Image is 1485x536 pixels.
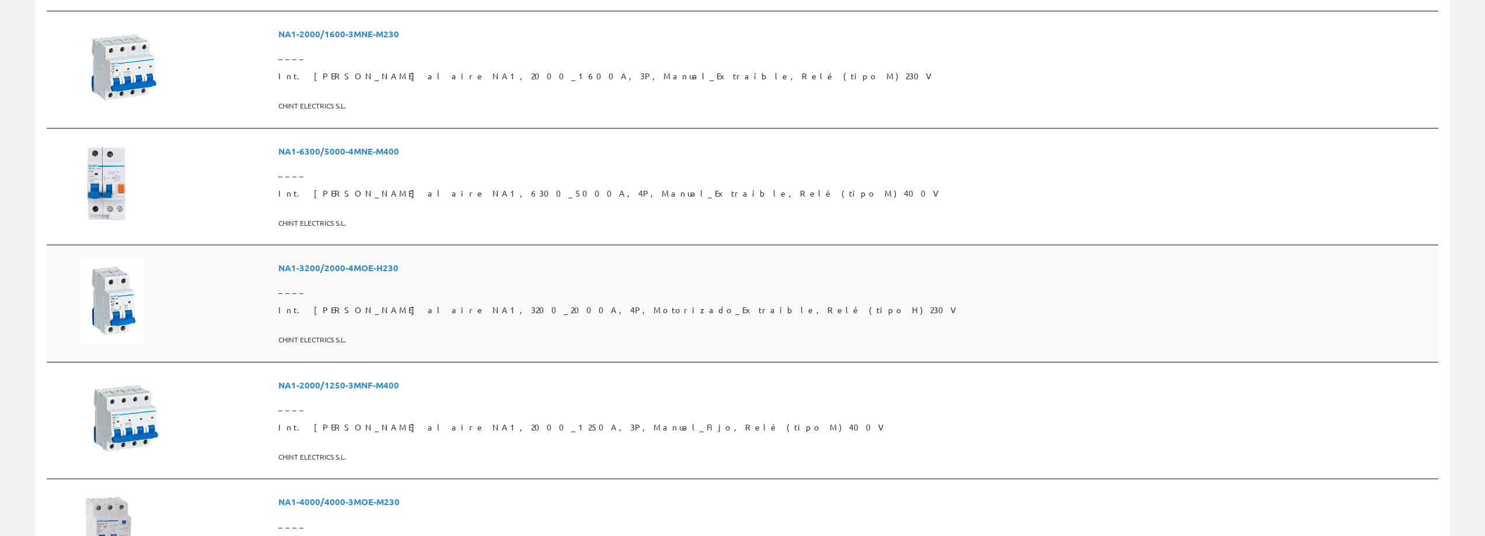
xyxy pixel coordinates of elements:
span: ____ [278,45,1434,66]
span: NA1-6300/5000-4MNE-M400 [278,141,1434,162]
span: ____ [278,396,1434,417]
img: Foto artículo Int. de corte al aire NA1, 6300_5000A, 4P, Manual_Extraíble, Relé (tipo M) 400V (88... [81,141,132,228]
img: Foto artículo Int. de corte al aire NA1, 2000_1600A, 3P, Manual_Extraíble, Relé (tipo M) 230V (14... [81,23,166,111]
span: Int. [PERSON_NAME] al aire NA1, 2000_1250A, 3P, Manual_Fijo, Relé (tipo M) 400V [278,417,1434,438]
span: Int. [PERSON_NAME] al aire NA1, 2000_1600A, 3P, Manual_Extraíble, Relé (tipo M) 230V [278,66,1434,87]
span: NA1-2000/1600-3MNE-M230 [278,23,1434,45]
img: Foto artículo Int. de corte al aire NA1, 2000_1250A, 3P, Manual_Fijo, Relé (tipo M) 400V (150x150) [81,374,168,462]
span: CHINT ELECTRICS S.L. [278,96,1434,115]
span: NA1-4000/4000-3MOE-M230 [278,491,1434,513]
span: ____ [278,162,1434,183]
span: CHINT ELECTRICS S.L. [278,447,1434,467]
span: ____ [278,279,1434,300]
span: Int. [PERSON_NAME] al aire NA1, 3200_2000A, 4P, Motorizado_Extraíble, Relé (tipo H) 230V [278,300,1434,321]
span: Int. [PERSON_NAME] al aire NA1, 6300_5000A, 4P, Manual_Extraíble, Relé (tipo M) 400V [278,183,1434,204]
span: CHINT ELECTRICS S.L. [278,330,1434,349]
span: ____ [278,513,1434,534]
span: NA1-3200/2000-4MOE-H230 [278,257,1434,279]
span: NA1-2000/1250-3MNF-M400 [278,374,1434,396]
img: Foto artículo Int. de corte al aire NA1, 3200_2000A, 4P, Motorizado_Extraíble, Relé (tipo H) 230V... [81,257,144,345]
span: CHINT ELECTRICS S.L. [278,213,1434,233]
